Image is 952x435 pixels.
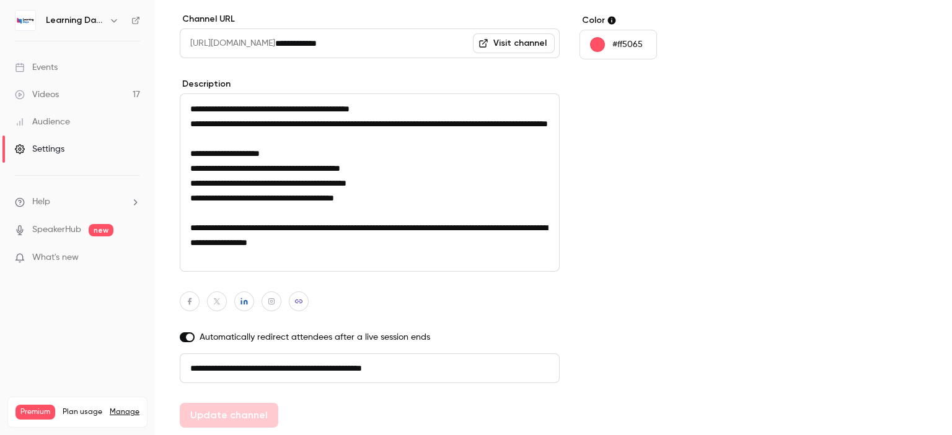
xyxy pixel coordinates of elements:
[89,224,113,236] span: new
[15,116,70,128] div: Audience
[180,331,560,343] label: Automatically redirect attendees after a live session ends
[20,20,30,30] img: logo_orange.svg
[15,88,59,101] div: Videos
[580,14,770,27] label: Color
[32,251,79,264] span: What's new
[180,78,560,90] label: Description
[180,13,560,25] label: Channel URL
[32,223,81,236] a: SpeakerHub
[63,407,102,417] span: Plan usage
[180,28,275,58] span: [URL][DOMAIN_NAME]
[110,407,139,417] a: Manage
[15,405,55,420] span: Premium
[15,143,64,155] div: Settings
[580,30,657,59] button: #ff5065
[32,196,50,209] span: Help
[32,32,140,42] div: Domaine: [DOMAIN_NAME]
[154,73,190,81] div: Mots-clés
[46,14,104,27] h6: Learning Days
[15,11,35,30] img: Learning Days
[64,73,95,81] div: Domaine
[612,38,643,51] p: #ff5065
[20,32,30,42] img: website_grey.svg
[50,72,60,82] img: tab_domain_overview_orange.svg
[141,72,151,82] img: tab_keywords_by_traffic_grey.svg
[15,61,58,74] div: Events
[35,20,61,30] div: v 4.0.25
[473,33,555,53] a: Visit channel
[15,196,140,209] li: help-dropdown-opener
